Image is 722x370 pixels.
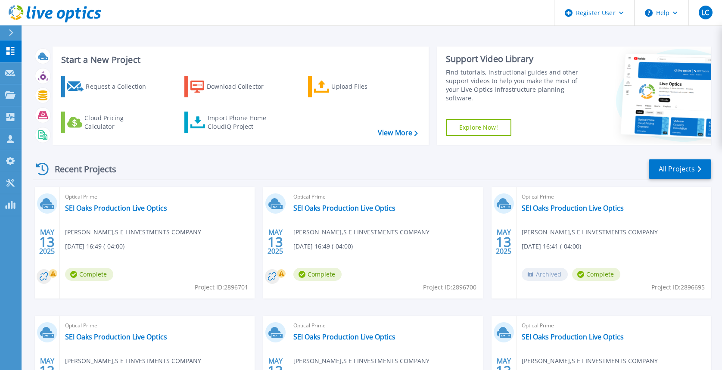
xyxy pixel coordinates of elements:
div: MAY 2025 [267,226,283,258]
span: Project ID: 2896700 [423,283,476,292]
a: View More [378,129,418,137]
span: [PERSON_NAME] , S E I INVESTMENTS COMPANY [293,356,429,366]
span: Complete [65,268,113,281]
span: Optical Prime [65,321,249,330]
div: Find tutorials, instructional guides and other support videos to help you make the most of your L... [446,68,584,103]
span: Complete [293,268,342,281]
span: LC [701,9,709,16]
span: Optical Prime [293,321,478,330]
span: [DATE] 16:49 (-04:00) [293,242,353,251]
a: SEI Oaks Production Live Optics [293,333,395,341]
span: Optical Prime [293,192,478,202]
span: 13 [268,238,283,246]
span: [DATE] 16:41 (-04:00) [522,242,581,251]
a: SEI Oaks Production Live Optics [65,204,167,212]
a: Request a Collection [61,76,157,97]
a: Upload Files [308,76,404,97]
div: Import Phone Home CloudIQ Project [208,114,275,131]
div: Recent Projects [33,159,128,180]
a: All Projects [649,159,711,179]
span: Optical Prime [522,192,706,202]
a: SEI Oaks Production Live Optics [522,333,624,341]
div: MAY 2025 [39,226,55,258]
span: [PERSON_NAME] , S E I INVESTMENTS COMPANY [293,227,429,237]
span: Archived [522,268,568,281]
div: Download Collector [207,78,276,95]
a: SEI Oaks Production Live Optics [522,204,624,212]
span: 13 [496,238,511,246]
span: Complete [572,268,620,281]
div: Upload Files [331,78,400,95]
a: Download Collector [184,76,280,97]
span: Project ID: 2896695 [651,283,705,292]
span: Optical Prime [65,192,249,202]
div: Cloud Pricing Calculator [84,114,153,131]
div: Support Video Library [446,53,584,65]
span: [DATE] 16:49 (-04:00) [65,242,124,251]
div: MAY 2025 [495,226,512,258]
span: [PERSON_NAME] , S E I INVESTMENTS COMPANY [522,227,658,237]
div: Request a Collection [86,78,155,95]
span: Optical Prime [522,321,706,330]
span: 13 [39,238,55,246]
a: Cloud Pricing Calculator [61,112,157,133]
span: [PERSON_NAME] , S E I INVESTMENTS COMPANY [522,356,658,366]
span: [PERSON_NAME] , S E I INVESTMENTS COMPANY [65,227,201,237]
h3: Start a New Project [61,55,417,65]
a: Explore Now! [446,119,511,136]
span: [PERSON_NAME] , S E I INVESTMENTS COMPANY [65,356,201,366]
a: SEI Oaks Production Live Optics [65,333,167,341]
span: Project ID: 2896701 [195,283,248,292]
a: SEI Oaks Production Live Optics [293,204,395,212]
